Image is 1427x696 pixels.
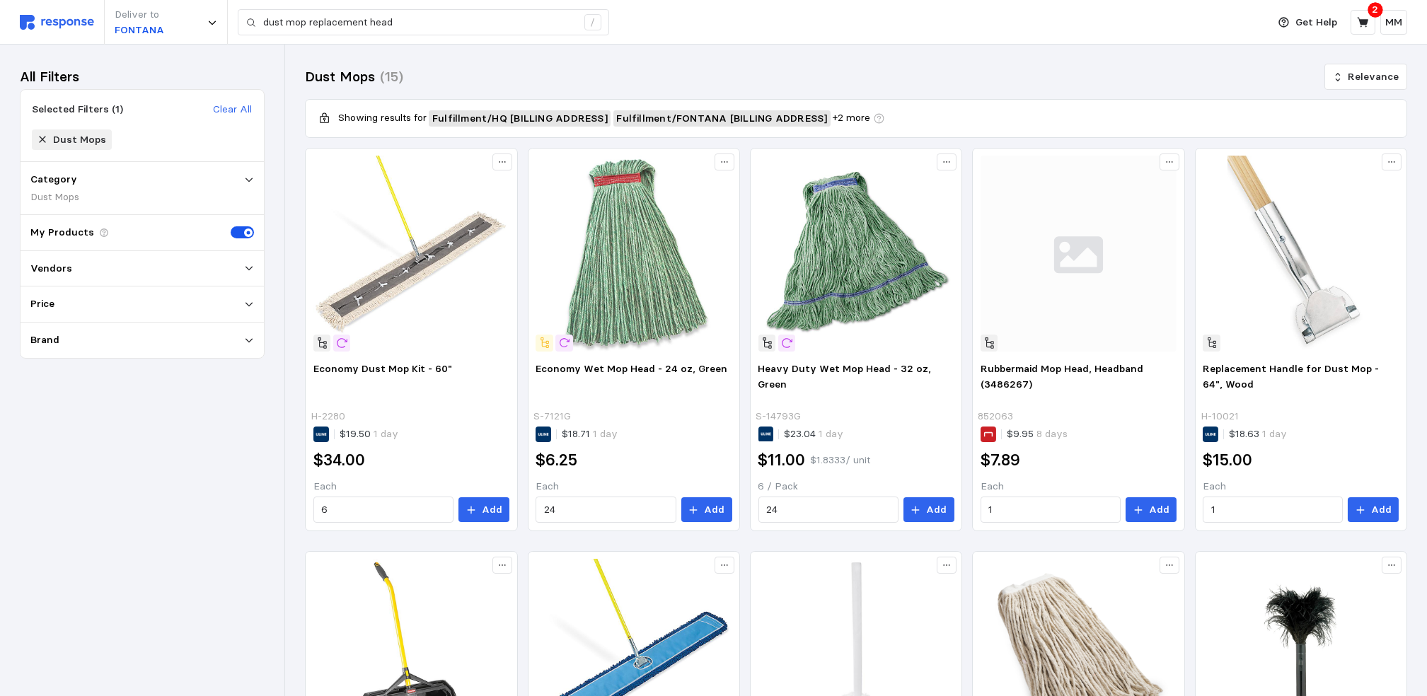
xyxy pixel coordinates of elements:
[1385,15,1402,30] p: MM
[816,427,843,440] span: 1 day
[811,453,871,468] p: $1.8333 / unit
[1203,362,1379,390] span: Replacement Handle for Dust Mop - 64", Wood
[758,156,954,352] img: S-14793G
[263,10,577,35] input: Search for a product name or SKU
[1371,502,1392,518] p: Add
[1324,64,1407,91] button: Relevance
[903,497,954,523] button: Add
[1211,497,1335,523] input: Qty
[313,156,509,352] img: H-2280
[313,449,365,471] h2: $34.00
[482,502,502,518] p: Add
[371,427,398,440] span: 1 day
[681,497,732,523] button: Add
[1126,497,1177,523] button: Add
[704,502,724,518] p: Add
[212,101,253,118] button: Clear All
[20,67,79,86] h3: All Filters
[544,497,668,523] input: Qty
[616,111,827,126] span: Fulfillment / FONTANA [BILLING ADDRESS]
[584,14,601,31] div: /
[53,132,106,147] div: Dust Mops
[321,497,445,523] input: Qty
[1380,10,1407,35] button: MM
[981,362,1143,390] span: Rubbermaid Mop Head, Headband (3486267)
[115,7,164,23] p: Deliver to
[30,296,54,312] p: Price
[313,479,509,494] p: Each
[1229,427,1287,442] p: $18.63
[340,427,398,442] p: $19.50
[758,479,954,494] p: 6 / Pack
[32,102,123,117] div: Selected Filters (1)
[1203,479,1399,494] p: Each
[30,225,94,240] p: My Products
[1259,427,1287,440] span: 1 day
[30,332,59,348] p: Brand
[1034,427,1068,440] span: 8 days
[311,409,345,424] p: H-2280
[536,362,727,375] span: Economy Wet Mop Head - 24 oz, Green
[1007,427,1068,442] p: $9.95
[758,449,806,471] h2: $11.00
[1373,2,1379,18] p: 2
[1203,449,1252,471] h2: $15.00
[978,409,1013,424] p: 852063
[305,67,375,86] h3: Dust Mops
[756,409,801,424] p: S-14793G
[115,23,164,38] p: FONTANA
[1296,15,1338,30] p: Get Help
[30,190,254,204] div: Dust Mops
[784,427,843,442] p: $23.04
[833,110,870,126] span: + 2 more
[590,427,618,440] span: 1 day
[981,449,1020,471] h2: $7.89
[213,102,252,117] p: Clear All
[458,497,509,523] button: Add
[1149,502,1169,518] p: Add
[562,427,618,442] p: $18.71
[988,497,1112,523] input: Qty
[536,479,732,494] p: Each
[981,156,1177,352] img: svg%3e
[981,479,1177,494] p: Each
[1201,409,1239,424] p: H-10021
[432,111,608,126] span: Fulfillment / HQ [BILLING ADDRESS]
[766,497,890,523] input: Qty
[536,156,732,352] img: S-7121G
[313,362,452,375] span: Economy Dust Mop Kit - 60"
[926,502,947,518] p: Add
[1203,156,1399,352] img: H-10021
[338,110,427,126] p: Showing results for
[1348,497,1399,523] button: Add
[30,172,77,187] p: Category
[30,261,72,277] p: Vendors
[1348,69,1399,85] p: Relevance
[20,15,94,30] img: svg%3e
[533,409,571,424] p: S-7121G
[380,67,403,86] h3: (15)
[1270,9,1346,36] button: Get Help
[536,449,577,471] h2: $6.25
[758,362,932,390] span: Heavy Duty Wet Mop Head - 32 oz, Green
